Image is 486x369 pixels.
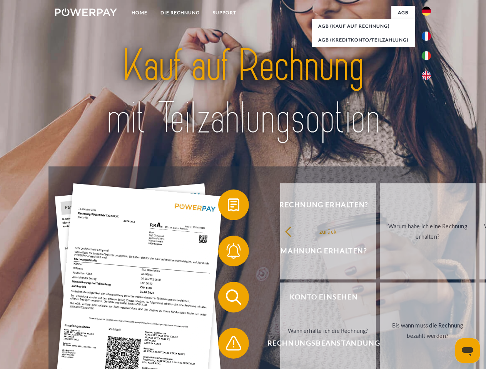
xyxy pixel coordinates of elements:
a: Home [125,6,154,20]
a: AGB (Kauf auf Rechnung) [312,19,415,33]
div: Bis wann muss die Rechnung bezahlt werden? [384,320,471,341]
div: Wann erhalte ich die Rechnung? [285,325,371,336]
img: qb_bill.svg [224,195,243,214]
a: agb [391,6,415,20]
a: SUPPORT [206,6,243,20]
img: en [422,71,431,80]
button: Rechnungsbeanstandung [218,328,418,359]
img: title-powerpay_de.svg [73,37,413,147]
a: AGB (Kreditkonto/Teilzahlung) [312,33,415,47]
img: it [422,51,431,60]
iframe: Schaltfläche zum Öffnen des Messaging-Fensters [455,338,480,363]
button: Mahnung erhalten? [218,236,418,266]
button: Konto einsehen [218,282,418,312]
img: qb_warning.svg [224,334,243,353]
div: Warum habe ich eine Rechnung erhalten? [384,221,471,242]
a: DIE RECHNUNG [154,6,206,20]
img: logo-powerpay-white.svg [55,8,117,16]
button: Rechnung erhalten? [218,189,418,220]
img: fr [422,32,431,41]
div: zurück [285,226,371,236]
img: de [422,7,431,16]
img: qb_bell.svg [224,241,243,261]
img: qb_search.svg [224,288,243,307]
